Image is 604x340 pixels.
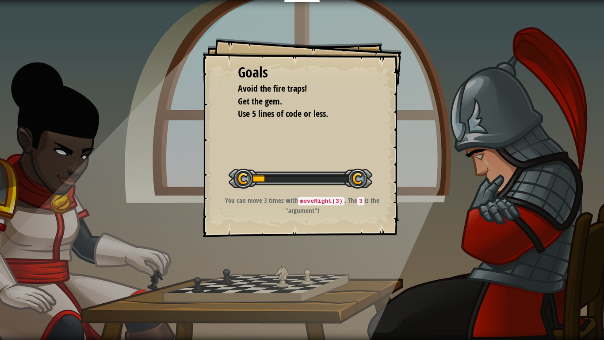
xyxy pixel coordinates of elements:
[227,95,364,108] li: Get the gem.
[227,108,364,120] li: Use 5 lines of code or less.
[298,197,344,205] code: moveRight(3)
[238,82,307,94] span: Avoid the fire traps!
[227,82,364,95] li: Avoid the fire traps!
[357,197,364,205] code: 3
[214,196,391,215] p: You can move 3 times with . The is the "argument"!
[238,62,366,83] div: Goals
[238,108,328,120] span: Use 5 lines of code or less.
[238,95,282,107] span: Get the gem.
